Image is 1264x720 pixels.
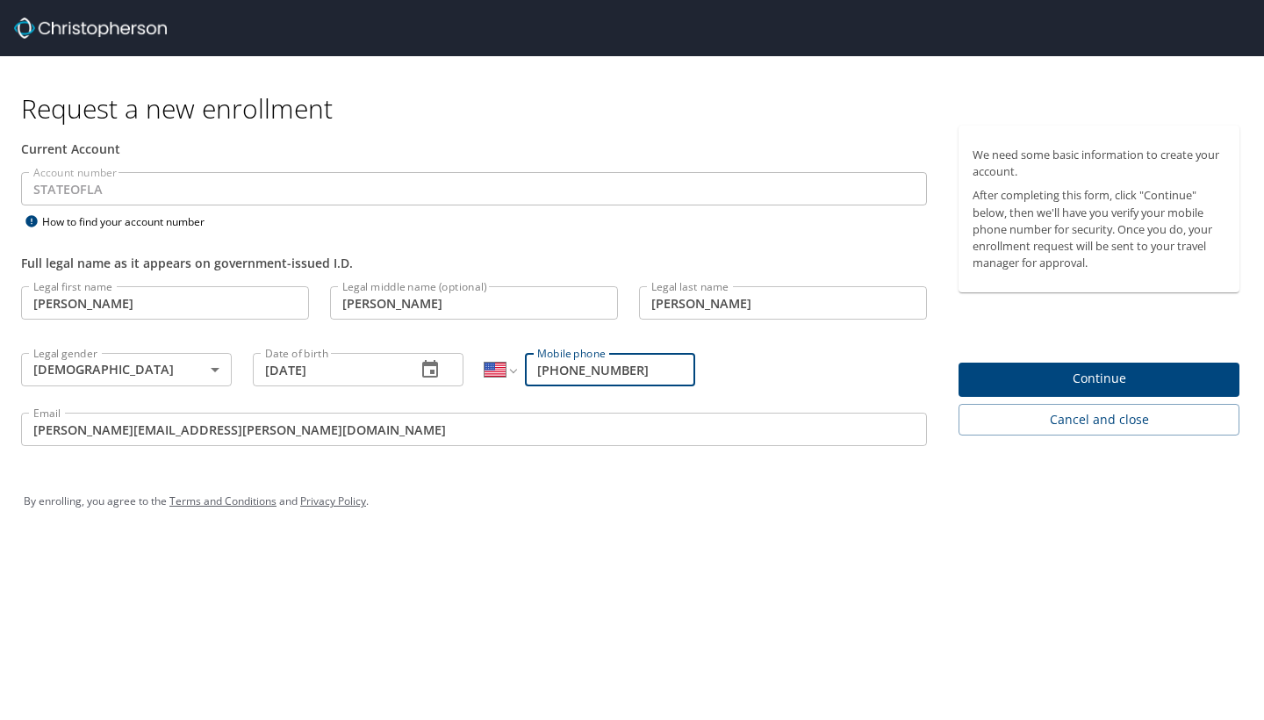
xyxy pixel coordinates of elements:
[21,140,927,158] div: Current Account
[21,211,241,233] div: How to find your account number
[973,409,1225,431] span: Cancel and close
[973,147,1225,180] p: We need some basic information to create your account.
[14,18,167,39] img: cbt logo
[973,368,1225,390] span: Continue
[525,353,695,386] input: Enter phone number
[253,353,402,386] input: MM/DD/YYYY
[21,91,1253,126] h1: Request a new enrollment
[973,187,1225,271] p: After completing this form, click "Continue" below, then we'll have you verify your mobile phone ...
[169,493,276,508] a: Terms and Conditions
[21,353,232,386] div: [DEMOGRAPHIC_DATA]
[959,363,1239,397] button: Continue
[21,254,927,272] div: Full legal name as it appears on government-issued I.D.
[300,493,366,508] a: Privacy Policy
[959,404,1239,436] button: Cancel and close
[24,479,1240,523] div: By enrolling, you agree to the and .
